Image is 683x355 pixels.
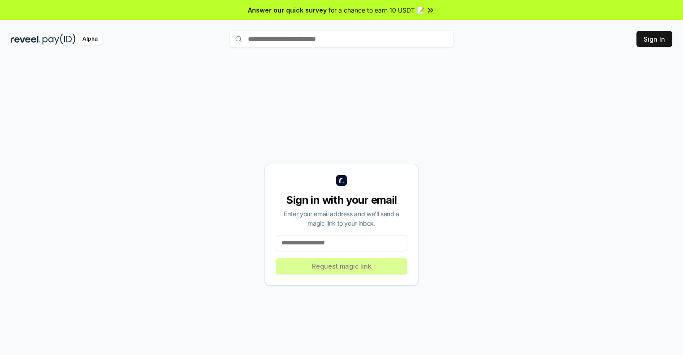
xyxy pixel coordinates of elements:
[248,5,327,15] span: Answer our quick survey
[77,34,102,45] div: Alpha
[636,31,672,47] button: Sign In
[43,34,76,45] img: pay_id
[336,175,347,186] img: logo_small
[329,5,424,15] span: for a chance to earn 10 USDT 📝
[11,34,41,45] img: reveel_dark
[276,209,407,228] div: Enter your email address and we’ll send a magic link to your inbox.
[276,193,407,207] div: Sign in with your email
